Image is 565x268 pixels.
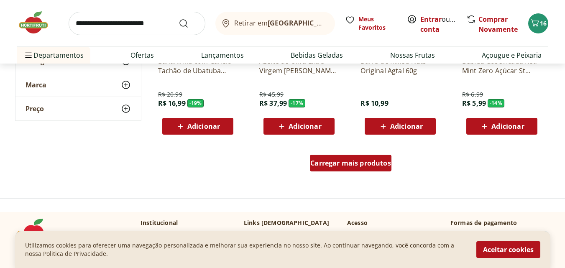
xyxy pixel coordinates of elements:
a: Azeite de Oliva Extra Virgem [PERSON_NAME] 500ml [259,57,339,75]
a: Meus Favoritos [345,15,397,32]
a: Entrar [420,15,442,24]
button: Carrinho [528,13,548,33]
button: Aceitar cookies [476,241,540,258]
span: R$ 6,99 [462,90,483,99]
span: R$ 45,99 [259,90,284,99]
span: Carregar mais produtos [310,160,391,166]
p: Institucional [141,219,178,227]
p: Links [DEMOGRAPHIC_DATA] [244,219,329,227]
p: Utilizamos cookies para oferecer uma navegação personalizada e melhorar sua experiencia no nosso ... [25,241,466,258]
button: Preço [15,97,141,120]
a: Bananinha com Canela Tachão de Ubatuba 200g [158,57,238,75]
span: - 14 % [488,99,504,107]
a: Comprar Novamente [478,15,518,34]
span: Adicionar [289,123,321,130]
span: - 17 % [289,99,305,107]
span: Meus Favoritos [358,15,397,32]
a: Bebida Gaseificada Red Mint Zero Açúcar St Pierre 310ml [462,57,542,75]
p: Acesso [347,219,368,227]
span: Preço [26,105,44,113]
span: R$ 20,99 [158,90,182,99]
p: Formas de pagamento [450,219,548,227]
a: Açougue e Peixaria [482,50,542,60]
span: Retirar em [234,19,327,27]
button: Menu [23,45,33,65]
button: Adicionar [263,118,335,135]
span: Departamentos [23,45,84,65]
span: Adicionar [390,123,423,130]
span: Adicionar [187,123,220,130]
button: Retirar em[GEOGRAPHIC_DATA]/[GEOGRAPHIC_DATA] [215,12,335,35]
span: - 19 % [187,99,204,107]
b: [GEOGRAPHIC_DATA]/[GEOGRAPHIC_DATA] [268,18,409,28]
a: Bebidas Geladas [291,50,343,60]
input: search [69,12,205,35]
span: Marca [26,81,46,89]
a: Lançamentos [201,50,244,60]
span: R$ 37,99 [259,99,287,108]
button: Adicionar [162,118,233,135]
span: 16 [540,19,547,27]
button: Adicionar [365,118,436,135]
span: R$ 16,99 [158,99,186,108]
button: Marca [15,73,141,97]
a: Carregar mais produtos [310,155,391,175]
span: Adicionar [491,123,524,130]
a: Nossas Frutas [390,50,435,60]
button: Submit Search [179,18,199,28]
button: Adicionar [466,118,537,135]
a: Criar conta [420,15,466,34]
span: ou [420,14,458,34]
img: Hortifruti [17,10,59,35]
span: R$ 5,99 [462,99,486,108]
a: Barra de Mixed Nuts Original Agtal 60g [360,57,440,75]
a: Ofertas [130,50,154,60]
span: R$ 10,99 [360,99,388,108]
img: Hortifruti [17,219,59,244]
